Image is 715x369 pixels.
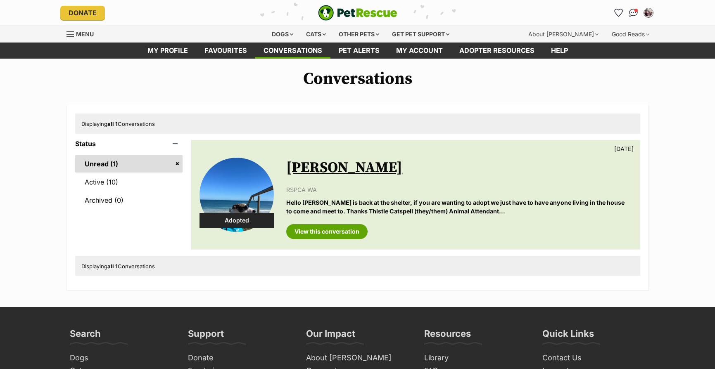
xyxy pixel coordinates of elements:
span: Menu [76,31,94,38]
a: PetRescue [318,5,397,21]
a: My account [388,43,451,59]
header: Status [75,140,183,147]
strong: all 1 [107,121,118,127]
a: Donate [185,352,295,364]
a: View this conversation [286,224,368,239]
a: Menu [67,26,100,41]
div: Dogs [266,26,299,43]
a: conversations [255,43,330,59]
h3: Resources [424,328,471,344]
h3: Support [188,328,224,344]
strong: all 1 [107,263,118,270]
div: Cats [300,26,332,43]
a: Donate [60,6,105,20]
a: Conversations [627,6,640,19]
h3: Search [70,328,101,344]
a: [PERSON_NAME] [286,158,402,177]
a: Contact Us [539,352,649,364]
a: Dogs [67,352,176,364]
img: chat-41dd97257d64d25036548639549fe6c8038ab92f7586957e7f3b1b290dea8141.svg [629,9,638,17]
p: [DATE] [614,144,634,153]
p: RSPCA WA [286,185,631,194]
button: My account [642,6,655,19]
a: Adopter resources [451,43,543,59]
div: Good Reads [606,26,655,43]
a: About [PERSON_NAME] [303,352,413,364]
img: Oliver Kellow profile pic [644,9,653,17]
a: Favourites [612,6,625,19]
a: Active (10) [75,173,183,191]
img: logo-e224e6f780fb5917bec1dbf3a21bbac754714ae5b6737aabdf751b685950b380.svg [318,5,397,21]
div: Adopted [200,213,274,228]
h3: Quick Links [542,328,594,344]
a: Unread (1) [75,155,183,173]
a: Archived (0) [75,192,183,209]
img: Steve [200,158,274,232]
a: Pet alerts [330,43,388,59]
p: Hello [PERSON_NAME] is back at the shelter, if you are wanting to adopt we just have to have anyo... [286,198,631,216]
span: Displaying Conversations [81,121,155,127]
ul: Account quick links [612,6,655,19]
h3: Our Impact [306,328,355,344]
div: Other pets [333,26,385,43]
a: Help [543,43,576,59]
div: Get pet support [386,26,455,43]
span: Displaying Conversations [81,263,155,270]
a: Library [421,352,531,364]
a: Favourites [196,43,255,59]
div: About [PERSON_NAME] [523,26,604,43]
a: My profile [139,43,196,59]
